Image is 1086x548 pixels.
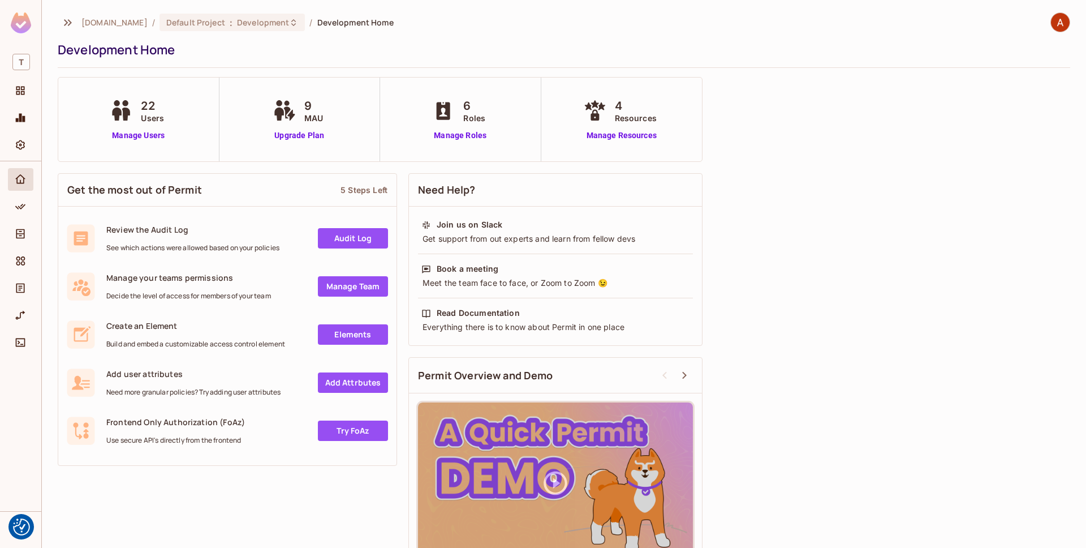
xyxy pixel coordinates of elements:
[8,106,33,129] div: Monitoring
[106,417,245,427] span: Frontend Only Authorization (FoAz)
[318,324,388,345] a: Elements
[237,17,289,28] span: Development
[341,185,387,195] div: 5 Steps Left
[8,79,33,102] div: Projects
[437,307,520,319] div: Read Documentation
[8,331,33,354] div: Connect
[1051,13,1070,32] img: Aaron Chan
[418,183,476,197] span: Need Help?
[8,168,33,191] div: Home
[141,112,164,124] span: Users
[418,369,553,383] span: Permit Overview and Demo
[81,17,148,28] span: the active workspace
[106,369,281,379] span: Add user attributes
[8,304,33,327] div: URL Mapping
[318,421,388,441] a: Try FoAz
[429,130,491,142] a: Manage Roles
[58,41,1065,58] div: Development Home
[309,17,312,28] li: /
[67,183,202,197] span: Get the most out of Permit
[8,277,33,299] div: Audit Log
[270,130,329,142] a: Upgrade Plan
[13,519,30,536] img: Revisit consent button
[615,112,657,124] span: Resources
[437,263,498,275] div: Book a meeting
[106,243,279,252] span: See which actions were allowed based on your policies
[106,388,281,397] span: Need more granular policies? Try adding user attributes
[304,97,323,114] span: 9
[106,320,285,331] span: Create an Element
[8,49,33,75] div: Workspace: thermosphr.com
[421,322,689,333] div: Everything there is to know about Permit in one place
[615,97,657,114] span: 4
[581,130,662,142] a: Manage Resources
[318,276,388,297] a: Manage Team
[13,519,30,536] button: Consent Preferences
[317,17,394,28] span: Development Home
[437,219,502,230] div: Join us on Slack
[12,54,30,70] span: T
[8,195,33,218] div: Policy
[8,519,33,541] div: Help & Updates
[318,373,388,393] a: Add Attrbutes
[166,17,225,28] span: Default Project
[304,112,323,124] span: MAU
[106,436,245,445] span: Use secure API's directly from the frontend
[141,97,164,114] span: 22
[421,233,689,245] div: Get support from out experts and learn from fellow devs
[8,222,33,245] div: Directory
[106,340,285,349] span: Build and embed a customizable access control element
[152,17,155,28] li: /
[106,224,279,235] span: Review the Audit Log
[11,12,31,33] img: SReyMgAAAABJRU5ErkJggg==
[8,250,33,272] div: Elements
[463,97,485,114] span: 6
[106,292,271,301] span: Decide the level of access for members of your team
[106,272,271,283] span: Manage your teams permissions
[229,18,233,27] span: :
[318,228,388,249] a: Audit Log
[8,134,33,156] div: Settings
[421,277,689,289] div: Meet the team face to face, or Zoom to Zoom 😉
[107,130,170,142] a: Manage Users
[463,112,485,124] span: Roles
